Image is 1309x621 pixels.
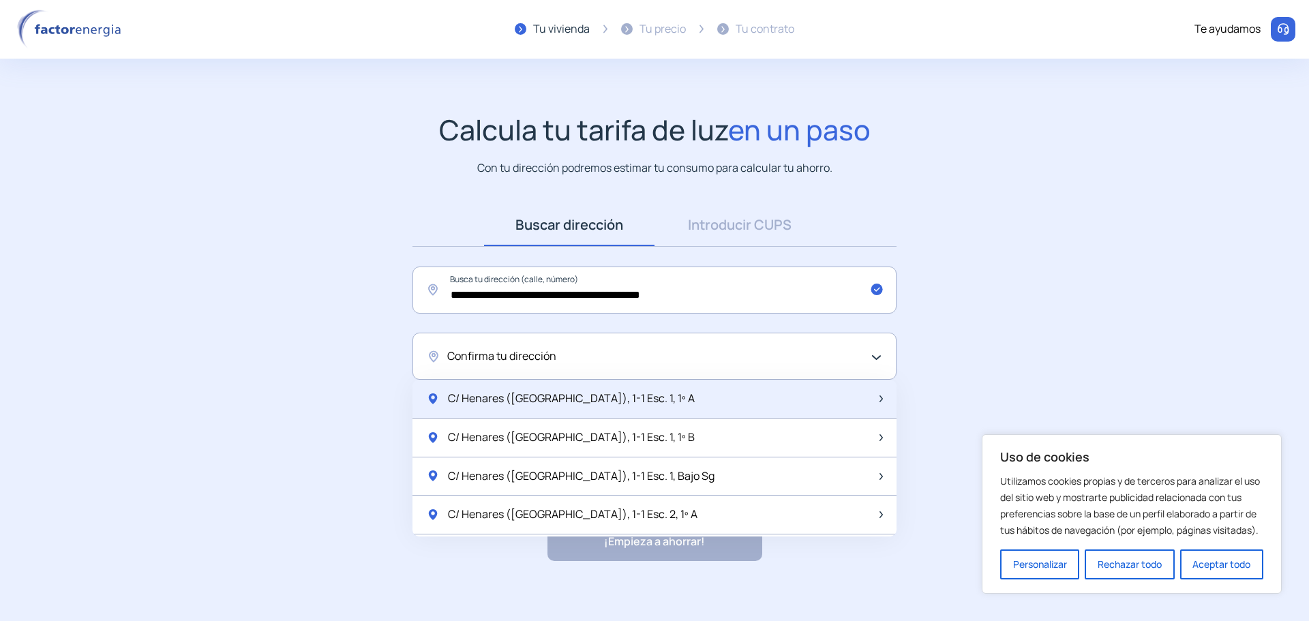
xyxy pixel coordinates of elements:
img: llamar [1276,22,1290,36]
img: location-pin-green.svg [426,469,440,483]
button: Personalizar [1000,549,1079,579]
img: location-pin-green.svg [426,392,440,406]
div: Tu contrato [736,20,794,38]
img: arrow-next-item.svg [879,511,883,518]
p: Utilizamos cookies propias y de terceros para analizar el uso del sitio web y mostrarte publicida... [1000,473,1263,539]
a: Introducir CUPS [654,204,825,246]
div: Uso de cookies [982,434,1282,594]
img: arrow-next-item.svg [879,395,883,402]
span: en un paso [728,110,871,149]
span: C/ Henares ([GEOGRAPHIC_DATA]), 1-1 Esc. 2, 1º A [448,506,697,524]
img: arrow-next-item.svg [879,434,883,441]
div: Te ayudamos [1194,20,1261,38]
h1: Calcula tu tarifa de luz [439,113,871,147]
p: Con tu dirección podremos estimar tu consumo para calcular tu ahorro. [477,160,832,177]
span: C/ Henares ([GEOGRAPHIC_DATA]), 1-1 Esc. 1, 1º B [448,429,695,446]
p: Uso de cookies [1000,449,1263,465]
span: C/ Henares ([GEOGRAPHIC_DATA]), 1-1 Esc. 1, 1º A [448,390,695,408]
img: logo factor [14,10,130,49]
a: Buscar dirección [484,204,654,246]
span: Confirma tu dirección [447,348,556,365]
div: Tu precio [640,20,686,38]
img: arrow-next-item.svg [879,473,883,480]
button: Aceptar todo [1180,549,1263,579]
div: Tu vivienda [533,20,590,38]
img: location-pin-green.svg [426,431,440,444]
img: location-pin-green.svg [426,508,440,521]
span: C/ Henares ([GEOGRAPHIC_DATA]), 1-1 Esc. 1, Bajo Sg [448,468,714,485]
button: Rechazar todo [1085,549,1174,579]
